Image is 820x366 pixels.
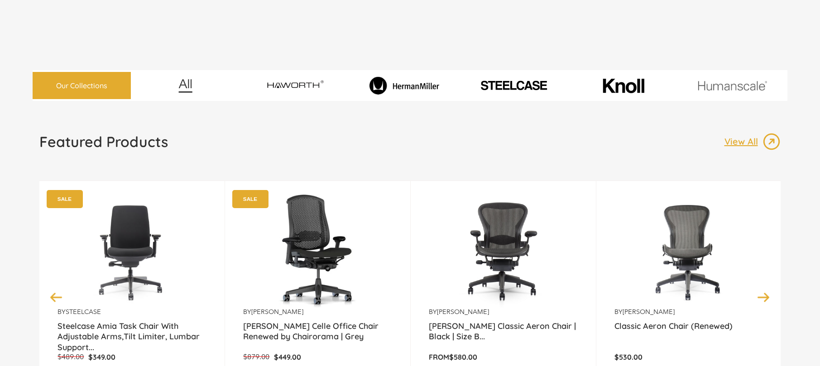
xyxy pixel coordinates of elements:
[243,321,392,343] a: [PERSON_NAME] Celle Office Chair Renewed by Chairorama | Grey
[58,195,206,308] a: Amia Chair by chairorama.com Renewed Amia Chair chairorama.com
[48,289,64,305] button: Previous
[724,133,781,151] a: View All
[724,136,762,147] p: View All
[160,79,211,93] img: image_12.png
[429,195,578,308] img: Herman Miller Classic Aeron Chair | Black | Size B (Renewed) - chairorama
[243,195,392,308] a: Herman Miller Celle Office Chair Renewed by Chairorama | Grey - chairorama Herman Miller Celle Of...
[614,321,763,343] a: Classic Aeron Chair (Renewed)
[623,308,675,316] a: [PERSON_NAME]
[274,352,301,361] span: $449.00
[251,308,303,316] a: [PERSON_NAME]
[762,133,781,151] img: image_13.png
[429,321,578,343] a: [PERSON_NAME] Classic Aeron Chair | Black | Size B...
[58,321,206,343] a: Steelcase Amia Task Chair With Adjustable Arms,Tilt Limiter, Lumbar Support...
[58,352,84,361] span: $489.00
[614,195,763,308] a: Classic Aeron Chair (Renewed) - chairorama Classic Aeron Chair (Renewed) - chairorama
[582,77,664,94] img: image_10_1.png
[429,308,578,316] p: by
[680,81,785,91] img: image_11.png
[58,196,72,202] text: SALE
[429,352,578,362] p: From
[614,352,643,361] span: $530.00
[33,72,131,100] a: Our Collections
[58,308,206,316] p: by
[449,352,477,361] span: $580.00
[243,352,269,361] span: $879.00
[88,352,115,361] span: $349.00
[461,79,566,92] img: PHOTO-2024-07-09-00-53-10-removebg-preview.png
[243,196,257,202] text: SALE
[243,308,392,316] p: by
[39,133,168,151] h1: Featured Products
[351,76,457,94] img: image_8_173eb7e0-7579-41b4-bc8e-4ba0b8ba93e8.png
[66,308,101,316] a: Steelcase
[756,289,772,305] button: Next
[242,73,348,98] img: image_7_14f0750b-d084-457f-979a-a1ab9f6582c4.png
[39,133,168,158] a: Featured Products
[437,308,489,316] a: [PERSON_NAME]
[429,195,578,308] a: Herman Miller Classic Aeron Chair | Black | Size B (Renewed) - chairorama Herman Miller Classic A...
[614,195,763,308] img: Classic Aeron Chair (Renewed) - chairorama
[58,195,206,308] img: Amia Chair by chairorama.com
[243,195,392,308] img: Herman Miller Celle Office Chair Renewed by Chairorama | Grey - chairorama
[614,308,763,316] p: by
